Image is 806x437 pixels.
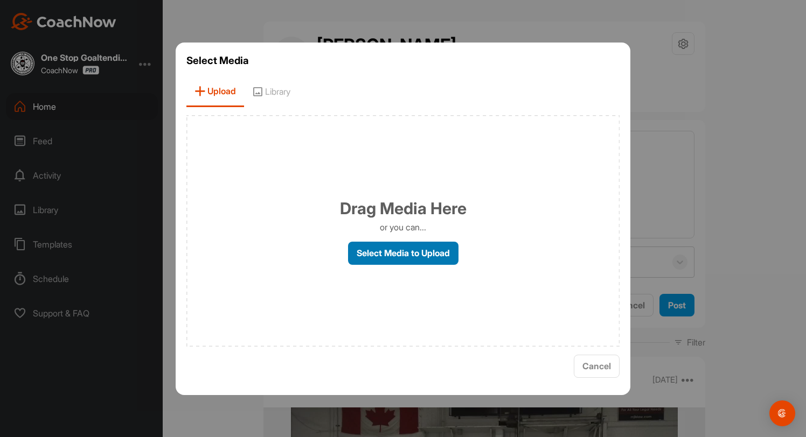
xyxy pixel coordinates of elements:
[186,76,244,107] span: Upload
[380,221,426,234] p: or you can...
[186,53,620,68] h3: Select Media
[244,76,298,107] span: Library
[582,361,611,371] span: Cancel
[348,242,458,265] label: Select Media to Upload
[769,400,795,426] div: Open Intercom Messenger
[574,355,620,378] button: Cancel
[340,196,467,221] h1: Drag Media Here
